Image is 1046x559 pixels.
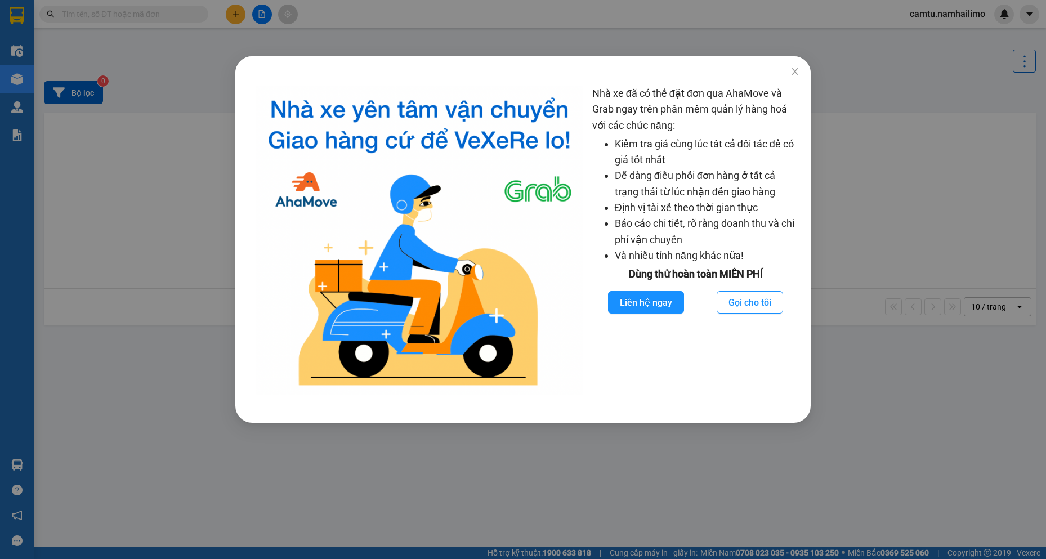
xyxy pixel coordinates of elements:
button: Close [779,56,811,88]
li: Báo cáo chi tiết, rõ ràng doanh thu và chi phí vận chuyển [615,216,799,248]
img: logo [256,86,583,395]
li: Và nhiều tính năng khác nữa! [615,248,799,263]
li: Dễ dàng điều phối đơn hàng ở tất cả trạng thái từ lúc nhận đến giao hàng [615,168,799,200]
span: Liên hệ ngay [620,296,673,310]
span: close [790,67,799,76]
button: Gọi cho tôi [717,291,783,314]
li: Định vị tài xế theo thời gian thực [615,200,799,216]
div: Nhà xe đã có thể đặt đơn qua AhaMove và Grab ngay trên phần mềm quản lý hàng hoá với các chức năng: [592,86,799,395]
button: Liên hệ ngay [609,291,685,314]
span: Gọi cho tôi [728,296,771,310]
div: Dùng thử hoàn toàn MIỄN PHÍ [592,266,799,282]
li: Kiểm tra giá cùng lúc tất cả đối tác để có giá tốt nhất [615,136,799,168]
